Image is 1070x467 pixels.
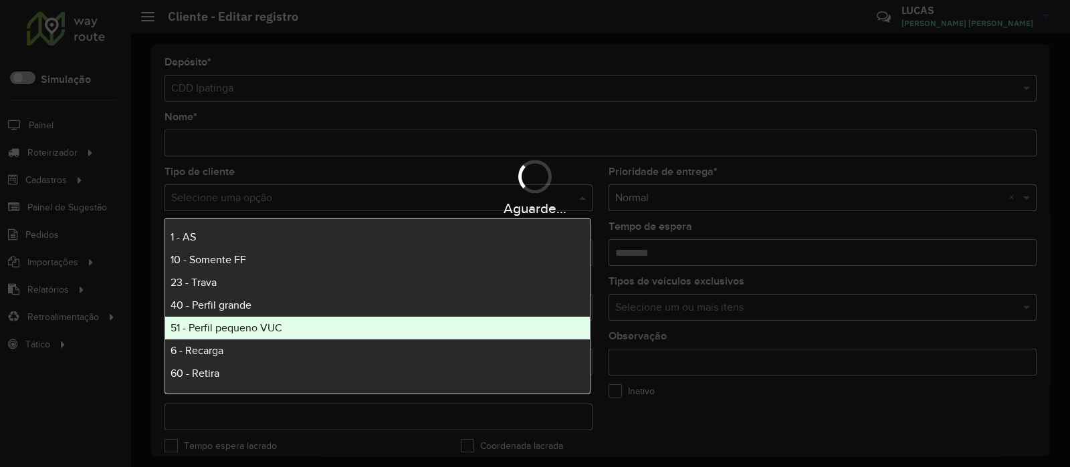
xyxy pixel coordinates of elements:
span: 1 - AS [171,231,196,243]
span: 60 - Retira [171,367,219,379]
span: 6 - Recarga [171,345,223,356]
span: 23 - Trava [171,277,217,288]
span: 40 - Perfil grande [171,299,251,311]
span: 51 - Perfil pequeno VUC [171,322,282,333]
ng-dropdown-panel: Options list [165,218,591,394]
span: 10 - Somente FF [171,254,246,265]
